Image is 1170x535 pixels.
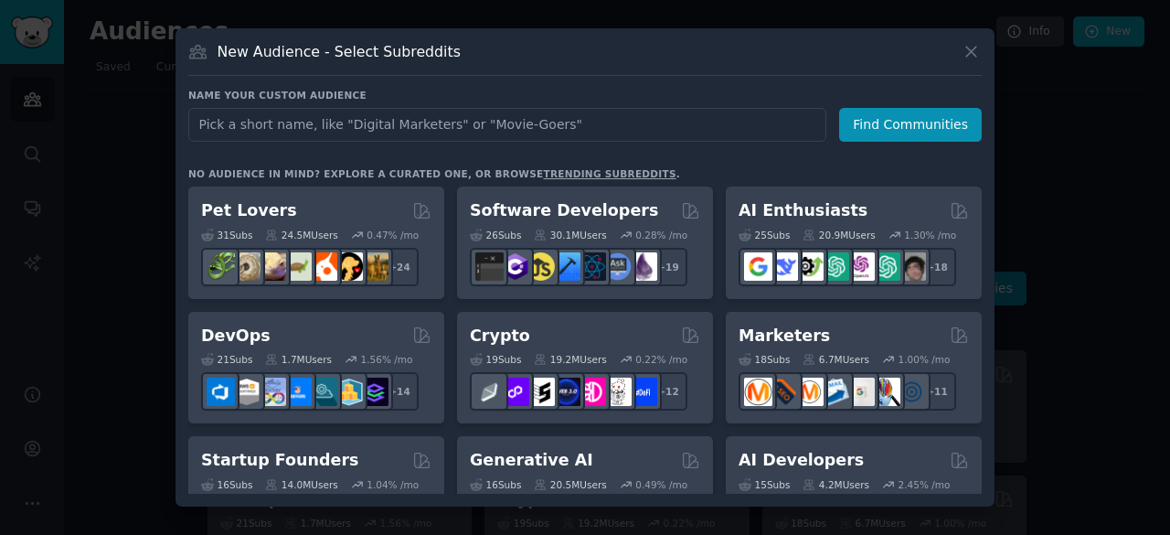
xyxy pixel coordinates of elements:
[201,229,252,241] div: 31 Sub s
[526,378,555,406] img: ethstaker
[578,378,606,406] img: defiblockchain
[872,378,900,406] img: MarketingResearch
[501,252,529,281] img: csharp
[526,252,555,281] img: learnjavascript
[201,199,297,222] h2: Pet Lovers
[795,378,824,406] img: AskMarketing
[739,199,867,222] h2: AI Enthusiasts
[898,378,926,406] img: OnlineMarketing
[475,378,504,406] img: ethfinance
[534,353,606,366] div: 19.2M Users
[283,252,312,281] img: turtle
[470,325,530,348] h2: Crypto
[534,229,606,241] div: 30.1M Users
[898,252,926,281] img: ArtificalIntelligence
[744,378,772,406] img: content_marketing
[309,252,337,281] img: cockatiel
[904,229,956,241] div: 1.30 % /mo
[265,353,332,366] div: 1.7M Users
[603,378,632,406] img: CryptoNews
[635,478,687,491] div: 0.49 % /mo
[470,449,593,472] h2: Generative AI
[360,378,388,406] img: PlatformEngineers
[188,89,982,102] h3: Name your custom audience
[649,248,687,286] div: + 19
[470,353,521,366] div: 19 Sub s
[543,168,675,179] a: trending subreddits
[201,325,271,348] h2: DevOps
[470,229,521,241] div: 26 Sub s
[629,378,657,406] img: defi_
[846,252,875,281] img: OpenAIDev
[501,378,529,406] img: 0xPolygon
[770,252,798,281] img: DeepSeek
[803,229,875,241] div: 20.9M Users
[795,252,824,281] img: AItoolsCatalog
[380,248,419,286] div: + 24
[265,229,337,241] div: 24.5M Users
[739,353,790,366] div: 18 Sub s
[635,229,687,241] div: 0.28 % /mo
[188,108,826,142] input: Pick a short name, like "Digital Marketers" or "Movie-Goers"
[635,353,687,366] div: 0.22 % /mo
[918,248,956,286] div: + 18
[918,372,956,411] div: + 11
[578,252,606,281] img: reactnative
[335,252,363,281] img: PetAdvice
[821,252,849,281] img: chatgpt_promptDesign
[872,252,900,281] img: chatgpt_prompts_
[744,252,772,281] img: GoogleGeminiAI
[770,378,798,406] img: bigseo
[232,378,261,406] img: AWS_Certified_Experts
[309,378,337,406] img: platformengineering
[283,378,312,406] img: DevOpsLinks
[552,378,580,406] img: web3
[188,167,680,180] div: No audience in mind? Explore a curated one, or browse .
[470,478,521,491] div: 16 Sub s
[367,478,419,491] div: 1.04 % /mo
[201,353,252,366] div: 21 Sub s
[367,229,419,241] div: 0.47 % /mo
[360,252,388,281] img: dogbreed
[218,42,461,61] h3: New Audience - Select Subreddits
[232,252,261,281] img: ballpython
[361,353,413,366] div: 1.56 % /mo
[739,478,790,491] div: 15 Sub s
[899,353,951,366] div: 1.00 % /mo
[475,252,504,281] img: software
[534,478,606,491] div: 20.5M Users
[803,353,869,366] div: 6.7M Users
[603,252,632,281] img: AskComputerScience
[739,325,830,348] h2: Marketers
[899,478,951,491] div: 2.45 % /mo
[207,252,235,281] img: herpetology
[839,108,982,142] button: Find Communities
[552,252,580,281] img: iOSProgramming
[629,252,657,281] img: elixir
[258,252,286,281] img: leopardgeckos
[649,372,687,411] div: + 12
[335,378,363,406] img: aws_cdk
[380,372,419,411] div: + 14
[821,378,849,406] img: Emailmarketing
[201,449,358,472] h2: Startup Founders
[803,478,869,491] div: 4.2M Users
[846,378,875,406] img: googleads
[739,229,790,241] div: 25 Sub s
[207,378,235,406] img: azuredevops
[470,199,658,222] h2: Software Developers
[201,478,252,491] div: 16 Sub s
[258,378,286,406] img: Docker_DevOps
[265,478,337,491] div: 14.0M Users
[739,449,864,472] h2: AI Developers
